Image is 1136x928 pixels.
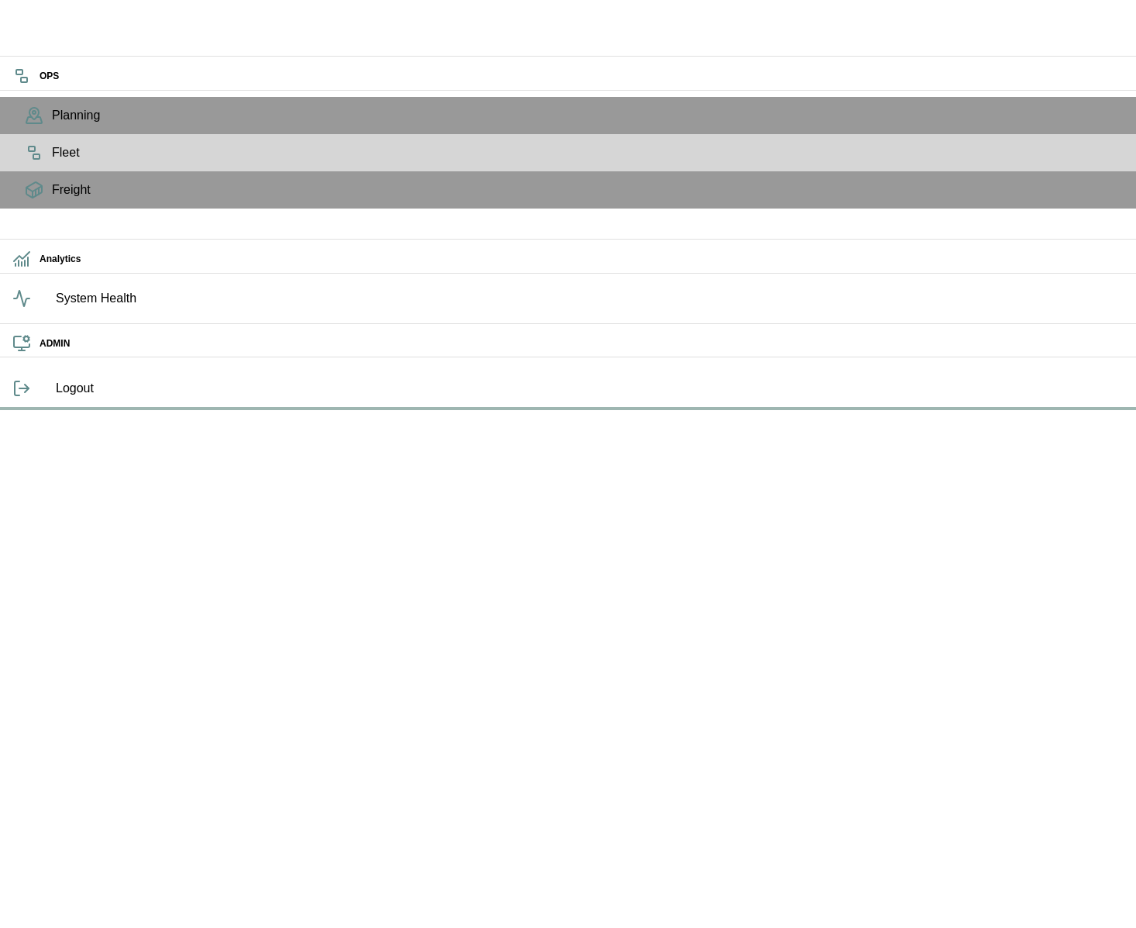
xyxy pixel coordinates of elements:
[52,143,1124,162] span: Fleet
[56,379,1124,398] span: Logout
[52,106,1124,125] span: Planning
[40,336,1124,351] h6: ADMIN
[40,252,1124,267] h6: Analytics
[40,69,1124,84] h6: OPS
[56,289,1124,308] span: System Health
[52,181,1124,199] span: Freight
